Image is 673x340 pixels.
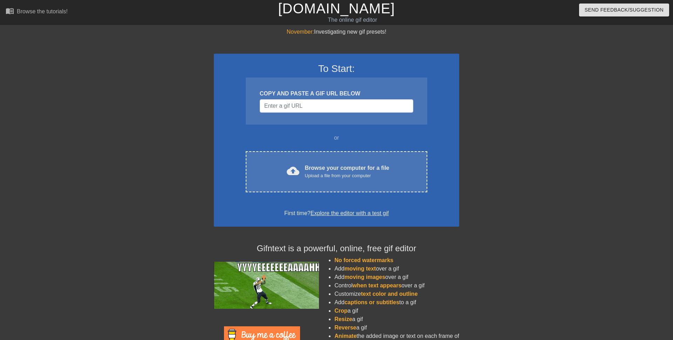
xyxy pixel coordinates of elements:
[287,29,314,35] span: November:
[305,172,389,179] div: Upload a file from your computer
[287,165,299,177] span: cloud_upload
[361,291,418,297] span: text color and outline
[334,257,393,263] span: No forced watermarks
[334,333,356,339] span: Animate
[585,6,664,14] span: Send Feedback/Suggestion
[311,210,389,216] a: Explore the editor with a test gif
[223,209,450,218] div: First time?
[345,266,376,272] span: moving text
[334,298,459,307] li: Add to a gif
[334,307,459,315] li: a gif
[223,63,450,75] h3: To Start:
[260,99,413,113] input: Username
[214,262,319,309] img: football_small.gif
[334,324,459,332] li: a gif
[345,274,385,280] span: moving images
[353,282,402,288] span: when text appears
[214,28,459,36] div: Investigating new gif presets!
[334,308,347,314] span: Crop
[6,7,68,18] a: Browse the tutorials!
[278,1,395,16] a: [DOMAIN_NAME]
[334,265,459,273] li: Add over a gif
[228,16,477,24] div: The online gif editor
[17,8,68,14] div: Browse the tutorials!
[260,89,413,98] div: COPY AND PASTE A GIF URL BELOW
[334,325,356,331] span: Reverse
[334,281,459,290] li: Control over a gif
[305,164,389,179] div: Browse your computer for a file
[334,273,459,281] li: Add over a gif
[334,290,459,298] li: Customize
[334,316,352,322] span: Resize
[345,299,399,305] span: captions or subtitles
[232,134,441,142] div: or
[214,244,459,254] h4: Gifntext is a powerful, online, free gif editor
[579,4,669,16] button: Send Feedback/Suggestion
[334,315,459,324] li: a gif
[6,7,14,15] span: menu_book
